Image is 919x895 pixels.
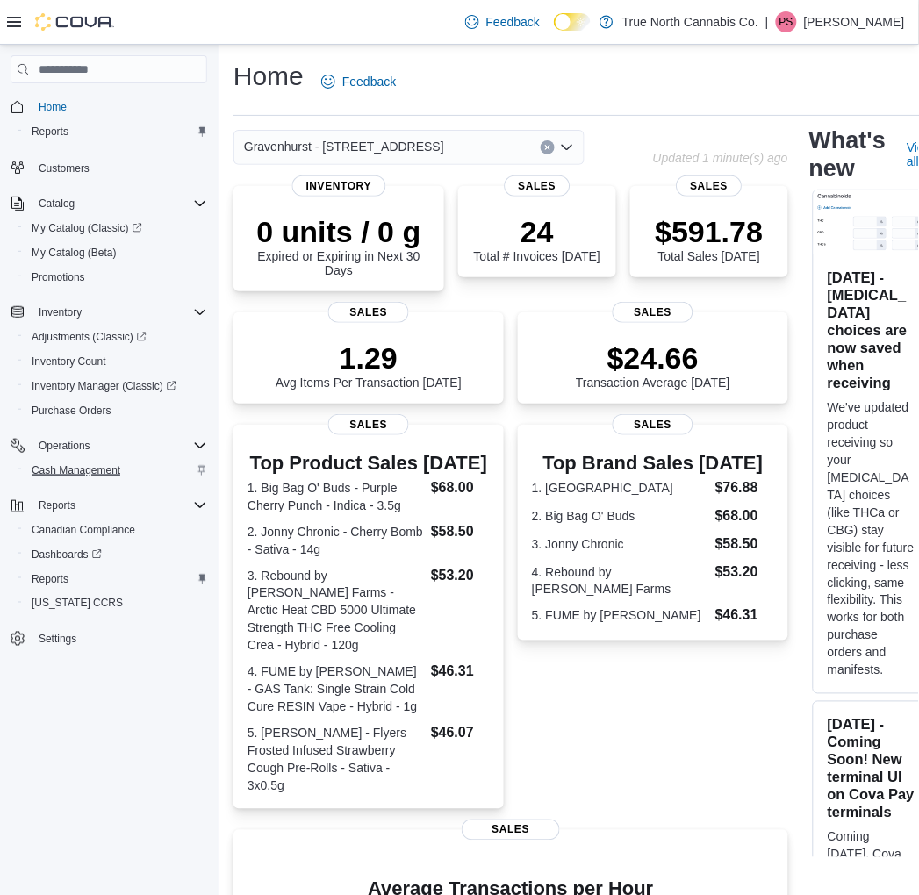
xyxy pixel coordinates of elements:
[576,340,730,376] p: $24.66
[32,548,102,562] span: Dashboards
[532,607,708,625] dt: 5. FUME by [PERSON_NAME]
[18,542,214,567] a: Dashboards
[4,626,214,652] button: Settings
[18,349,214,374] button: Inventory Count
[32,435,207,456] span: Operations
[32,463,120,477] span: Cash Management
[32,629,83,650] a: Settings
[541,140,555,154] button: Clear input
[653,151,788,165] p: Updated 1 minute(s) ago
[25,267,92,288] a: Promotions
[25,326,207,347] span: Adjustments (Classic)
[25,351,113,372] a: Inventory Count
[25,460,207,481] span: Cash Management
[314,64,403,99] a: Feedback
[431,723,490,744] dd: $46.07
[474,214,600,263] div: Total # Invoices [DATE]
[32,221,142,235] span: My Catalog (Classic)
[431,662,490,683] dd: $46.31
[25,242,207,263] span: My Catalog (Beta)
[622,11,758,32] p: True North Cannabis Co.
[505,175,571,197] span: Sales
[25,376,207,397] span: Inventory Manager (Classic)
[715,605,774,626] dd: $46.31
[233,59,304,94] h1: Home
[248,453,490,474] h3: Top Product Sales [DATE]
[292,175,386,197] span: Inventory
[32,302,207,323] span: Inventory
[32,97,74,118] a: Home
[32,302,89,323] button: Inventory
[32,158,97,179] a: Customers
[35,13,114,31] img: Cova
[779,11,793,32] span: Ps
[32,597,123,611] span: [US_STATE] CCRS
[765,11,769,32] p: |
[4,493,214,518] button: Reports
[25,460,127,481] a: Cash Management
[486,13,540,31] span: Feedback
[32,193,207,214] span: Catalog
[4,191,214,216] button: Catalog
[776,11,797,32] div: Peter scull
[32,628,207,650] span: Settings
[25,519,207,541] span: Canadian Compliance
[342,73,396,90] span: Feedback
[32,96,207,118] span: Home
[248,214,430,277] div: Expired or Expiring in Next 30 Days
[532,563,708,598] dt: 4. Rebound by [PERSON_NAME] Farms
[248,214,430,249] p: 0 units / 0 g
[18,216,214,240] a: My Catalog (Classic)
[276,340,462,376] p: 1.29
[560,140,574,154] button: Open list of options
[18,458,214,483] button: Cash Management
[613,414,693,435] span: Sales
[248,663,424,716] dt: 4. FUME by [PERSON_NAME] - GAS Tank: Single Strain Cold Cure RESIN Vape - Hybrid - 1g
[18,325,214,349] a: Adjustments (Classic)
[18,265,214,290] button: Promotions
[532,453,774,474] h3: Top Brand Sales [DATE]
[248,725,424,795] dt: 5. [PERSON_NAME] - Flyers Frosted Infused Strawberry Cough Pre-Rolls - Sativa - 3x0.5g
[25,544,109,565] a: Dashboards
[25,544,207,565] span: Dashboards
[4,154,214,180] button: Customers
[18,567,214,591] button: Reports
[532,479,708,497] dt: 1. [GEOGRAPHIC_DATA]
[677,175,743,197] span: Sales
[248,567,424,655] dt: 3. Rebound by [PERSON_NAME] Farms - Arctic Heat CBD 5000 Ultimate Strength THC Free Cooling Crea ...
[25,267,207,288] span: Promotions
[39,439,90,453] span: Operations
[32,495,207,516] span: Reports
[431,477,490,498] dd: $68.00
[32,246,117,260] span: My Catalog (Beta)
[809,126,886,183] h2: What's new
[431,565,490,586] dd: $53.20
[532,535,708,553] dt: 3. Jonny Chronic
[32,125,68,139] span: Reports
[656,214,764,249] p: $591.78
[576,340,730,390] div: Transaction Average [DATE]
[32,193,82,214] button: Catalog
[4,94,214,119] button: Home
[248,523,424,558] dt: 2. Jonny Chronic - Cherry Bomb - Sativa - 14g
[39,100,67,114] span: Home
[32,435,97,456] button: Operations
[431,521,490,542] dd: $58.50
[474,214,600,249] p: 24
[39,498,75,512] span: Reports
[39,305,82,319] span: Inventory
[25,218,149,239] a: My Catalog (Classic)
[25,593,207,614] span: Washington CCRS
[11,87,207,698] nav: Complex example
[25,351,207,372] span: Inventory Count
[39,633,76,647] span: Settings
[25,519,142,541] a: Canadian Compliance
[32,523,135,537] span: Canadian Compliance
[613,302,693,323] span: Sales
[18,240,214,265] button: My Catalog (Beta)
[32,330,147,344] span: Adjustments (Classic)
[25,569,207,590] span: Reports
[532,507,708,525] dt: 2. Big Bag O' Buds
[4,433,214,458] button: Operations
